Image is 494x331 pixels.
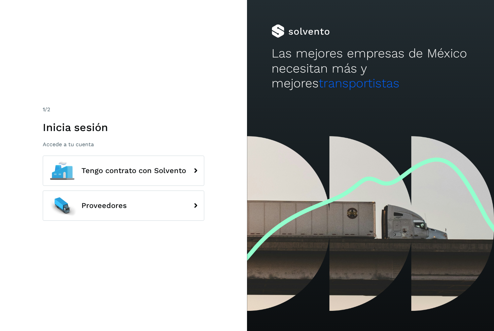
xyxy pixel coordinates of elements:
[43,191,204,221] button: Proveedores
[81,167,186,175] span: Tengo contrato con Solvento
[43,106,45,113] span: 1
[319,76,399,90] span: transportistas
[43,156,204,186] button: Tengo contrato con Solvento
[81,202,127,210] span: Proveedores
[272,46,469,91] h2: Las mejores empresas de México necesitan más y mejores
[43,121,204,134] h1: Inicia sesión
[43,106,204,114] div: /2
[43,141,204,148] p: Accede a tu cuenta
